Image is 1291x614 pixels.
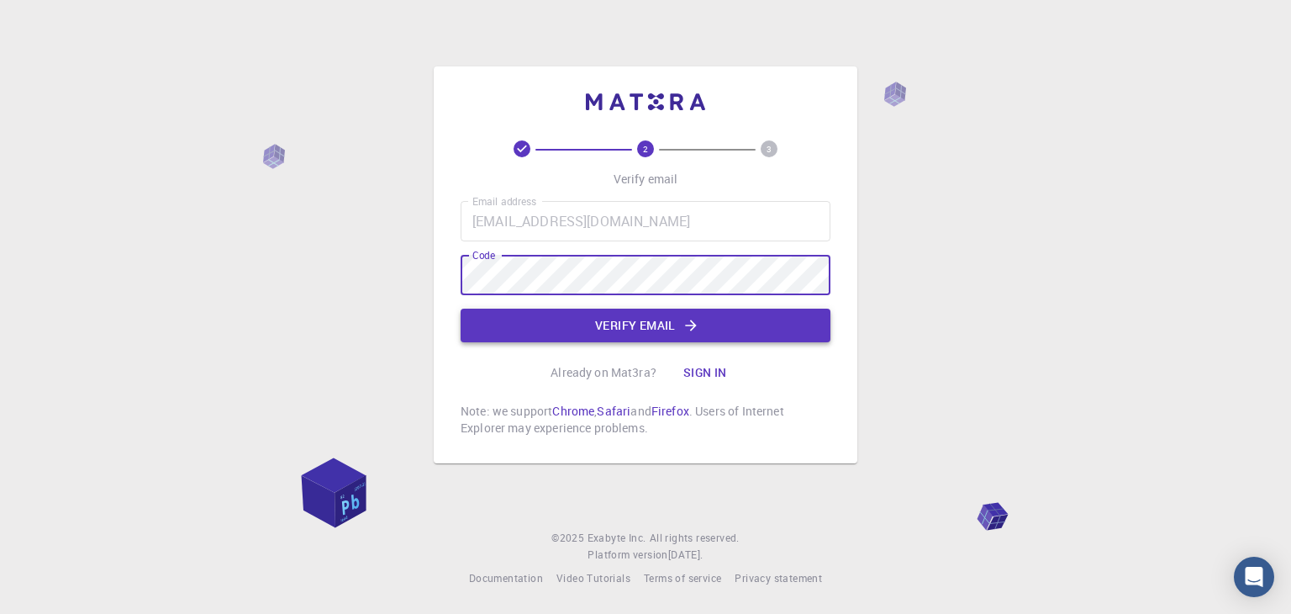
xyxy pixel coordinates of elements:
a: Documentation [469,570,543,587]
span: Video Tutorials [556,571,630,585]
span: Platform version [588,547,667,564]
a: Privacy statement [735,570,822,587]
button: Verify email [461,309,830,342]
p: Verify email [614,171,678,188]
p: Already on Mat3ra? [551,364,656,381]
label: Code [472,248,495,262]
p: Note: we support , and . Users of Internet Explorer may experience problems. [461,403,830,437]
button: Sign in [670,356,740,389]
text: 3 [767,143,772,155]
text: 2 [643,143,648,155]
a: Safari [597,403,630,419]
label: Email address [472,194,536,209]
span: All rights reserved. [650,530,740,547]
a: Chrome [552,403,594,419]
div: Open Intercom Messenger [1234,557,1274,597]
a: Video Tutorials [556,570,630,587]
a: Exabyte Inc. [588,530,646,547]
span: Privacy statement [735,571,822,585]
a: [DATE]. [668,547,703,564]
a: Terms of service [644,570,721,587]
span: Exabyte Inc. [588,531,646,544]
span: © 2025 [551,530,587,547]
a: Firefox [651,403,689,419]
span: Documentation [469,571,543,585]
span: [DATE] . [668,548,703,561]
span: Terms of service [644,571,721,585]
